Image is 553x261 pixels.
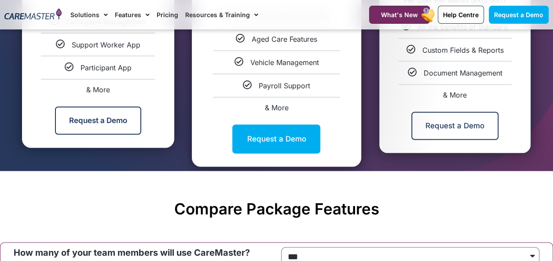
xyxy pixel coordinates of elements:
a: Request a Demo [489,6,549,24]
a: Request a Demo [55,106,141,134]
a: Aged Care Features [252,35,317,43]
a: Support Worker App [72,40,140,49]
p: How many of your team members will use CareMaster? [14,247,272,258]
span: What's New [381,11,418,18]
a: Request a Demo [411,112,498,140]
span: Request a Demo [494,11,543,18]
a: & More [443,91,467,99]
a: Custom Fields & Reports [422,46,504,54]
a: Help Centre [438,6,484,24]
a: What's New [369,6,430,24]
a: & More [86,85,110,94]
a: & More [264,103,288,112]
a: Payroll Support [259,81,310,90]
h2: Compare Package Features [4,199,549,218]
span: Help Centre [443,11,479,18]
a: Request a Demo [232,124,320,153]
a: Vehicle Management [250,58,319,67]
img: CareMaster Logo [4,8,62,21]
a: Participant App [81,63,132,72]
a: Document Management [424,69,502,77]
